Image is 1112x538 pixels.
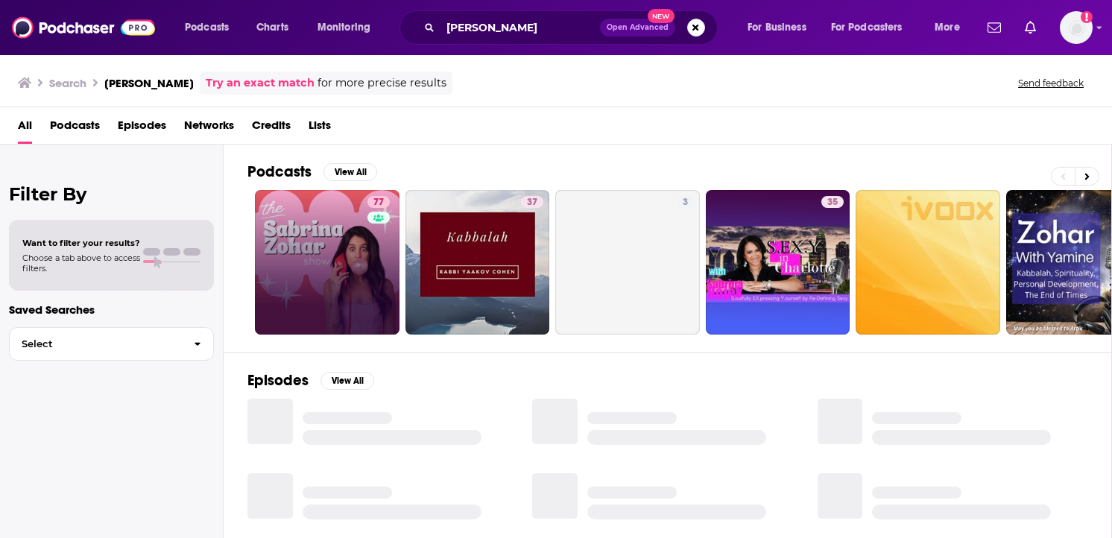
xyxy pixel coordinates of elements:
button: View All [320,372,374,390]
h2: Episodes [247,371,309,390]
a: Charts [247,16,297,39]
a: Show notifications dropdown [982,15,1007,40]
input: Search podcasts, credits, & more... [440,16,600,39]
span: Charts [256,17,288,38]
img: User Profile [1060,11,1093,44]
p: Saved Searches [9,303,214,317]
span: Select [10,339,182,349]
button: open menu [737,16,825,39]
button: open menu [821,16,924,39]
h3: [PERSON_NAME] [104,76,194,90]
a: 37 [405,190,550,335]
a: EpisodesView All [247,371,374,390]
button: open menu [307,16,390,39]
h2: Podcasts [247,162,312,181]
span: Logged in as EllaRoseMurphy [1060,11,1093,44]
a: Try an exact match [206,75,315,92]
a: 3 [555,190,700,335]
a: All [18,113,32,144]
h2: Filter By [9,183,214,205]
span: 77 [373,195,384,210]
span: for more precise results [318,75,446,92]
button: open menu [174,16,248,39]
a: Networks [184,113,234,144]
span: Open Advanced [607,24,669,31]
span: Podcasts [185,17,229,38]
button: Open AdvancedNew [600,19,675,37]
button: View All [323,163,377,181]
span: For Podcasters [831,17,903,38]
a: 77 [367,196,390,208]
a: Show notifications dropdown [1019,15,1042,40]
a: 3 [677,196,694,208]
a: PodcastsView All [247,162,377,181]
div: Search podcasts, credits, & more... [414,10,732,45]
img: Podchaser - Follow, Share and Rate Podcasts [12,13,155,42]
a: Episodes [118,113,166,144]
a: Podcasts [50,113,100,144]
button: open menu [924,16,979,39]
button: Send feedback [1014,77,1088,89]
a: 35 [821,196,844,208]
span: Choose a tab above to access filters. [22,253,140,273]
span: More [935,17,960,38]
svg: Email not verified [1081,11,1093,23]
a: 77 [255,190,399,335]
span: For Business [748,17,806,38]
a: Credits [252,113,291,144]
span: Monitoring [318,17,370,38]
button: Show profile menu [1060,11,1093,44]
h3: Search [49,76,86,90]
span: New [648,9,675,23]
span: 35 [827,195,838,210]
span: Want to filter your results? [22,238,140,248]
a: Lists [309,113,331,144]
span: 37 [527,195,537,210]
a: 35 [706,190,850,335]
button: Select [9,327,214,361]
a: 37 [521,196,543,208]
span: 3 [683,195,688,210]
